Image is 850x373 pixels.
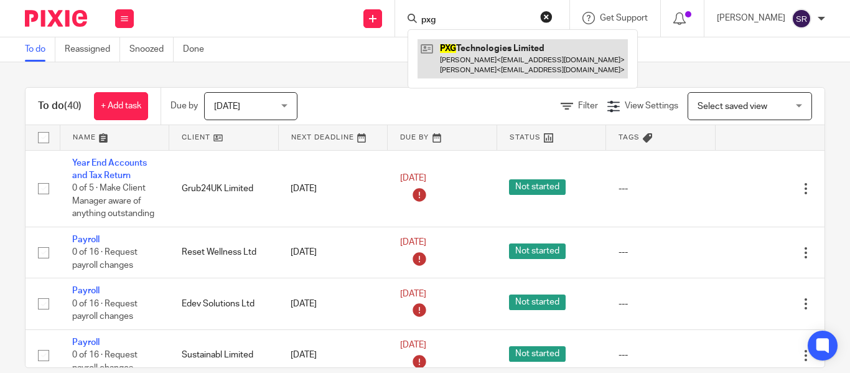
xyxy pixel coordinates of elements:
[717,12,785,24] p: [PERSON_NAME]
[72,184,154,218] span: 0 of 5 · Make Client Manager aware of anything outstanding
[72,286,100,295] a: Payroll
[625,102,678,110] span: View Settings
[25,37,55,62] a: To do
[600,14,648,22] span: Get Support
[619,349,703,361] div: ---
[214,102,240,111] span: [DATE]
[509,295,566,310] span: Not started
[619,298,703,310] div: ---
[619,246,703,258] div: ---
[183,37,213,62] a: Done
[65,37,120,62] a: Reassigned
[540,11,553,23] button: Clear
[400,238,426,247] span: [DATE]
[38,100,82,113] h1: To do
[420,15,532,26] input: Search
[169,150,279,227] td: Grub24UK Limited
[509,346,566,362] span: Not started
[72,235,100,244] a: Payroll
[400,290,426,298] span: [DATE]
[619,134,640,141] span: Tags
[278,278,388,329] td: [DATE]
[619,182,703,195] div: ---
[509,243,566,259] span: Not started
[792,9,811,29] img: svg%3E
[170,100,198,112] p: Due by
[72,351,138,372] span: 0 of 16 · Request payroll changes
[72,248,138,270] span: 0 of 16 · Request payroll changes
[129,37,174,62] a: Snoozed
[698,102,767,111] span: Select saved view
[278,150,388,227] td: [DATE]
[509,179,566,195] span: Not started
[94,92,148,120] a: + Add task
[278,227,388,278] td: [DATE]
[72,300,138,321] span: 0 of 16 · Request payroll changes
[72,338,100,347] a: Payroll
[578,102,598,110] span: Filter
[64,101,82,111] span: (40)
[72,159,147,180] a: Year End Accounts and Tax Return
[169,278,279,329] td: Edev Solutions Ltd
[400,174,426,183] span: [DATE]
[25,10,87,27] img: Pixie
[169,227,279,278] td: Reset Wellness Ltd
[400,341,426,349] span: [DATE]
